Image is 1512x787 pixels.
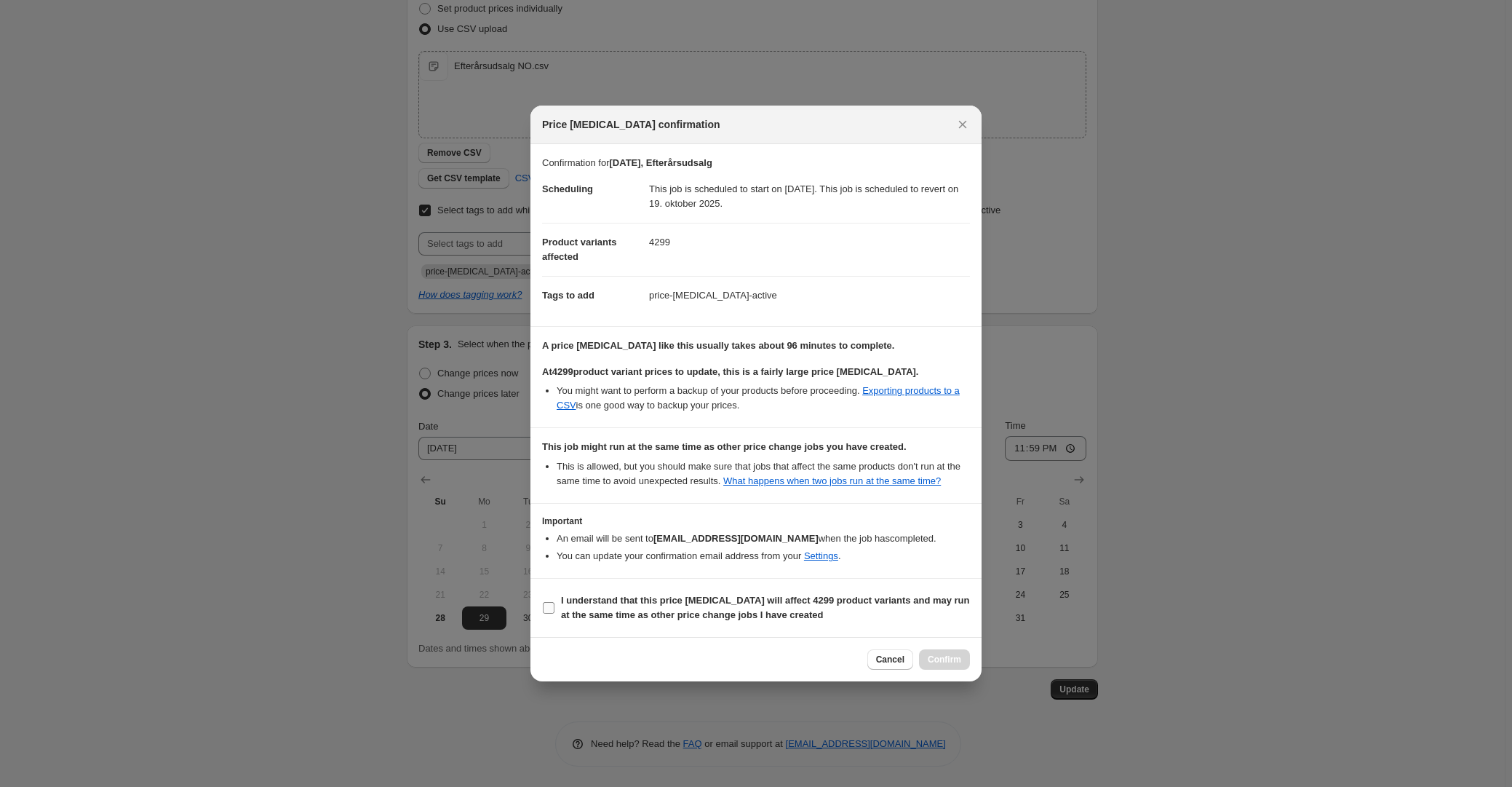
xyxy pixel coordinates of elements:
[542,366,918,377] b: At 4299 product variant prices to update, this is a fairly large price [MEDICAL_DATA].
[542,156,970,170] p: Confirmation for
[649,223,970,261] dd: 4299
[542,441,907,452] b: This job might run at the same time as other price change jobs you have created.
[542,117,720,132] span: Price [MEDICAL_DATA] confirmation
[952,114,973,135] button: Close
[653,533,819,544] b: [EMAIL_ADDRESS][DOMAIN_NAME]
[542,183,593,194] span: Scheduling
[867,649,913,670] button: Cancel
[649,276,970,315] dd: price-[MEDICAL_DATA]-active
[609,157,712,168] b: [DATE], Efterårsudsalg
[723,475,941,486] a: What happens when two jobs run at the same time?
[557,385,960,411] a: Exporting products to a CSV
[557,459,970,489] li: This is allowed, but you should make sure that jobs that affect the same products don ' t run at ...
[649,170,970,223] dd: This job is scheduled to start on [DATE]. This job is scheduled to revert on 19. oktober 2025.
[542,290,594,301] span: Tags to add
[561,595,970,620] b: I understand that this price [MEDICAL_DATA] will affect 4299 product variants and may run at the ...
[557,549,970,563] li: You can update your confirmation email address from your .
[804,550,838,561] a: Settings
[876,654,904,665] span: Cancel
[542,237,617,262] span: Product variants affected
[542,340,894,351] b: A price [MEDICAL_DATA] like this usually takes about 96 minutes to complete.
[557,384,970,413] li: You might want to perform a backup of your products before proceeding. is one good way to backup ...
[557,531,970,546] li: An email will be sent to when the job has completed .
[542,515,970,527] h3: Important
